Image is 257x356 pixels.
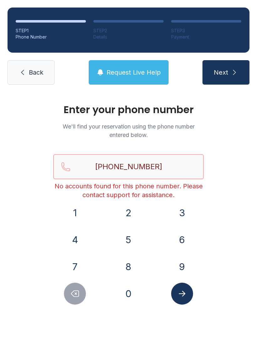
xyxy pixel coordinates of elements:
div: Phone Number [16,34,86,40]
button: 7 [64,256,86,278]
span: Request Live Help [107,68,161,77]
button: 2 [118,202,139,224]
div: Details [93,34,164,40]
button: 3 [171,202,193,224]
div: STEP 2 [93,28,164,34]
input: Reservation phone number [53,154,204,179]
button: 5 [118,229,139,251]
button: 4 [64,229,86,251]
button: 1 [64,202,86,224]
button: Delete number [64,283,86,305]
div: Payment [171,34,241,40]
p: We'll find your reservation using the phone number entered below. [53,122,204,139]
div: STEP 1 [16,28,86,34]
button: 6 [171,229,193,251]
button: 9 [171,256,193,278]
span: Next [214,68,228,77]
button: 8 [118,256,139,278]
button: 0 [118,283,139,305]
h1: Enter your phone number [53,105,204,115]
div: No accounts found for this phone number. Please contact support for assistance. [53,182,204,199]
button: Submit lookup form [171,283,193,305]
div: STEP 3 [171,28,241,34]
span: Back [29,68,43,77]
